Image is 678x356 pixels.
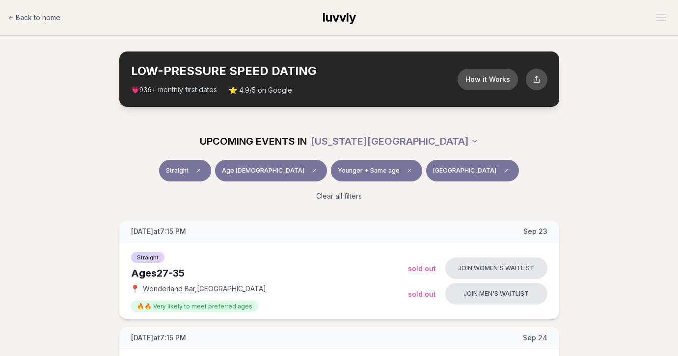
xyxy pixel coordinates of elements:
span: ⭐ 4.9/5 on Google [229,85,292,95]
span: Straight [131,252,164,263]
button: Younger + Same ageClear preference [331,160,422,181]
span: Wonderland Bar , [GEOGRAPHIC_DATA] [143,284,266,294]
button: Clear all filters [310,185,368,207]
a: Back to home [8,8,60,27]
span: Sep 23 [523,227,547,236]
span: luvvly [323,10,356,25]
span: [DATE] at 7:15 PM [131,227,186,236]
a: luvvly [323,10,356,25]
button: [US_STATE][GEOGRAPHIC_DATA] [311,130,479,152]
button: Join women's waitlist [445,257,547,279]
span: [DATE] at 7:15 PM [131,333,186,343]
span: 936 [139,86,152,94]
span: Sep 24 [523,333,547,343]
button: Age [DEMOGRAPHIC_DATA]Clear age [215,160,327,181]
span: Clear event type filter [192,165,204,177]
h2: LOW-PRESSURE SPEED DATING [131,63,458,79]
span: [GEOGRAPHIC_DATA] [433,167,496,175]
button: Join men's waitlist [445,283,547,305]
span: Straight [166,167,189,175]
span: Clear preference [404,165,415,177]
span: Back to home [16,13,60,23]
span: Age [DEMOGRAPHIC_DATA] [222,167,304,175]
button: [GEOGRAPHIC_DATA]Clear borough filter [426,160,519,181]
button: Open menu [652,10,670,25]
span: Sold Out [408,264,436,273]
span: 🔥🔥 Very likely to meet preferred ages [131,301,258,312]
button: How it Works [458,69,518,90]
span: 💗 + monthly first dates [131,85,217,95]
span: Sold Out [408,290,436,298]
div: Ages 27-35 [131,266,408,280]
button: StraightClear event type filter [159,160,211,181]
span: Clear age [308,165,320,177]
span: 📍 [131,285,139,293]
span: Clear borough filter [500,165,512,177]
span: UPCOMING EVENTS IN [200,134,307,148]
span: Younger + Same age [338,167,400,175]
